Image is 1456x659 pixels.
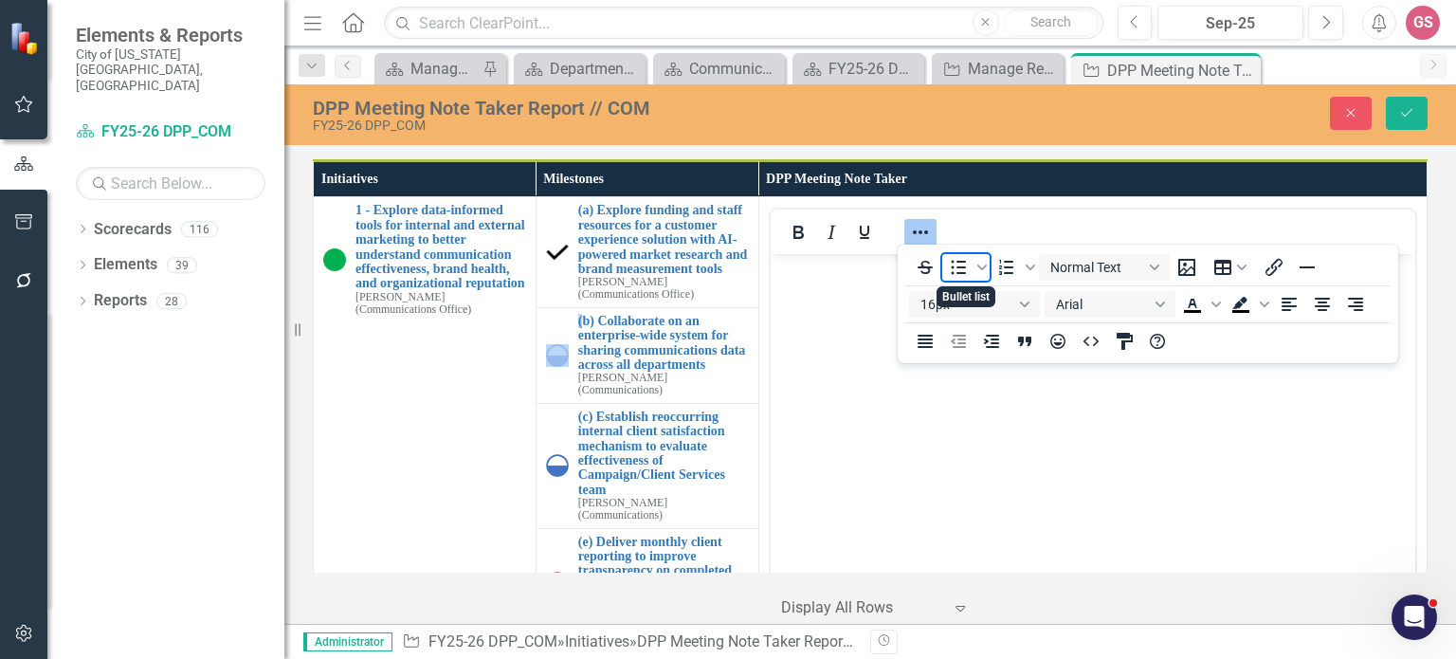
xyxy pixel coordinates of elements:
[782,219,814,246] button: Bold
[428,632,557,650] a: FY25-26 DPP_COM
[303,632,392,651] span: Administrator
[76,167,265,200] input: Search Below...
[942,328,974,355] button: Decrease indent
[410,57,478,81] div: Manage Scorecards
[1225,291,1272,318] div: Background color Black
[546,241,569,264] img: Completed
[1204,254,1257,281] button: Table
[828,57,919,81] div: FY25-26 DPP_COM
[904,219,937,246] button: Reveal or hide additional toolbar items
[546,454,569,477] img: In Progress
[1045,291,1175,318] button: Font Arial
[937,57,1059,81] a: Manage Reports
[1039,254,1170,281] button: Block Normal Text
[578,497,749,522] small: [PERSON_NAME] (Communications)
[76,24,265,46] span: Elements & Reports
[942,254,990,281] div: Bullet list
[1108,328,1140,355] button: CSS Editor
[1030,14,1071,29] span: Search
[578,276,749,301] small: [PERSON_NAME] (Communications Office)
[1107,59,1256,82] div: DPP Meeting Note Taker Report // COM
[546,344,569,367] img: In Progress
[797,57,919,81] a: FY25-26 DPP_COM
[94,219,172,241] a: Scorecards
[402,632,856,653] div: » »
[975,328,1008,355] button: Increase indent
[1273,291,1305,318] button: Align left
[94,254,157,276] a: Elements
[1009,328,1041,355] button: Blockquote
[637,632,900,650] div: DPP Meeting Note Taker Report // COM
[578,314,749,373] a: (b) Collaborate on an enterprise-wide system for sharing communications data across all departments
[1004,9,1099,36] button: Search
[1339,291,1372,318] button: Align right
[1050,260,1143,275] span: Normal Text
[313,119,930,133] div: FY25-26 DPP_COM
[76,121,265,143] a: FY25-26 DPP_COM
[167,257,197,273] div: 39
[1306,291,1338,318] button: Align center
[578,410,749,497] a: (c) Establish reoccurring internal client satisfaction mechanism to evaluate effectiveness of Cam...
[1291,254,1323,281] button: Horizontal line
[578,203,749,276] a: (a) Explore funding and staff resources for a customer experience solution with AI-powered market...
[909,328,941,355] button: Justify
[76,46,265,93] small: City of [US_STATE][GEOGRAPHIC_DATA], [GEOGRAPHIC_DATA]
[578,372,749,396] small: [PERSON_NAME] (Communications)
[991,254,1038,281] div: Numbered list
[848,219,881,246] button: Underline
[1157,6,1303,40] button: Sep-25
[181,221,218,237] div: 116
[1258,254,1290,281] button: Insert/edit link
[313,98,930,119] div: DPP Meeting Note Taker Report // COM
[1056,297,1149,312] span: Arial
[1075,328,1107,355] button: HTML Editor
[909,291,1040,318] button: Font size 16px
[1164,12,1297,35] div: Sep-25
[323,248,346,271] img: On Target
[94,290,147,312] a: Reports
[519,57,641,81] a: Departmental Performance Plans - 3 Columns
[968,57,1059,81] div: Manage Reports
[565,632,629,650] a: Initiatives
[355,203,526,290] a: 1 - Explore data-informed tools for internal and external marketing to better understand communic...
[771,254,1415,585] iframe: Rich Text Area
[384,7,1102,40] input: Search ClearPoint...
[1042,328,1074,355] button: Emojis
[689,57,780,81] div: Communications
[1171,254,1203,281] button: Insert image
[578,535,749,608] a: (e) Deliver monthly client reporting to improve transparency on completed communication projects ...
[9,22,43,55] img: ClearPoint Strategy
[909,254,941,281] button: Strikethrough
[156,293,187,309] div: 28
[1141,328,1174,355] button: Help
[546,572,569,595] img: In Progress
[355,291,526,316] small: [PERSON_NAME] (Communications Office)
[550,57,641,81] div: Departmental Performance Plans - 3 Columns
[658,57,780,81] a: Communications
[1392,595,1437,640] iframe: Intercom live chat
[815,219,847,246] button: Italic
[920,297,1013,312] span: 16px
[379,57,478,81] a: Manage Scorecards
[1406,6,1440,40] button: GS
[1176,291,1224,318] div: Text color Black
